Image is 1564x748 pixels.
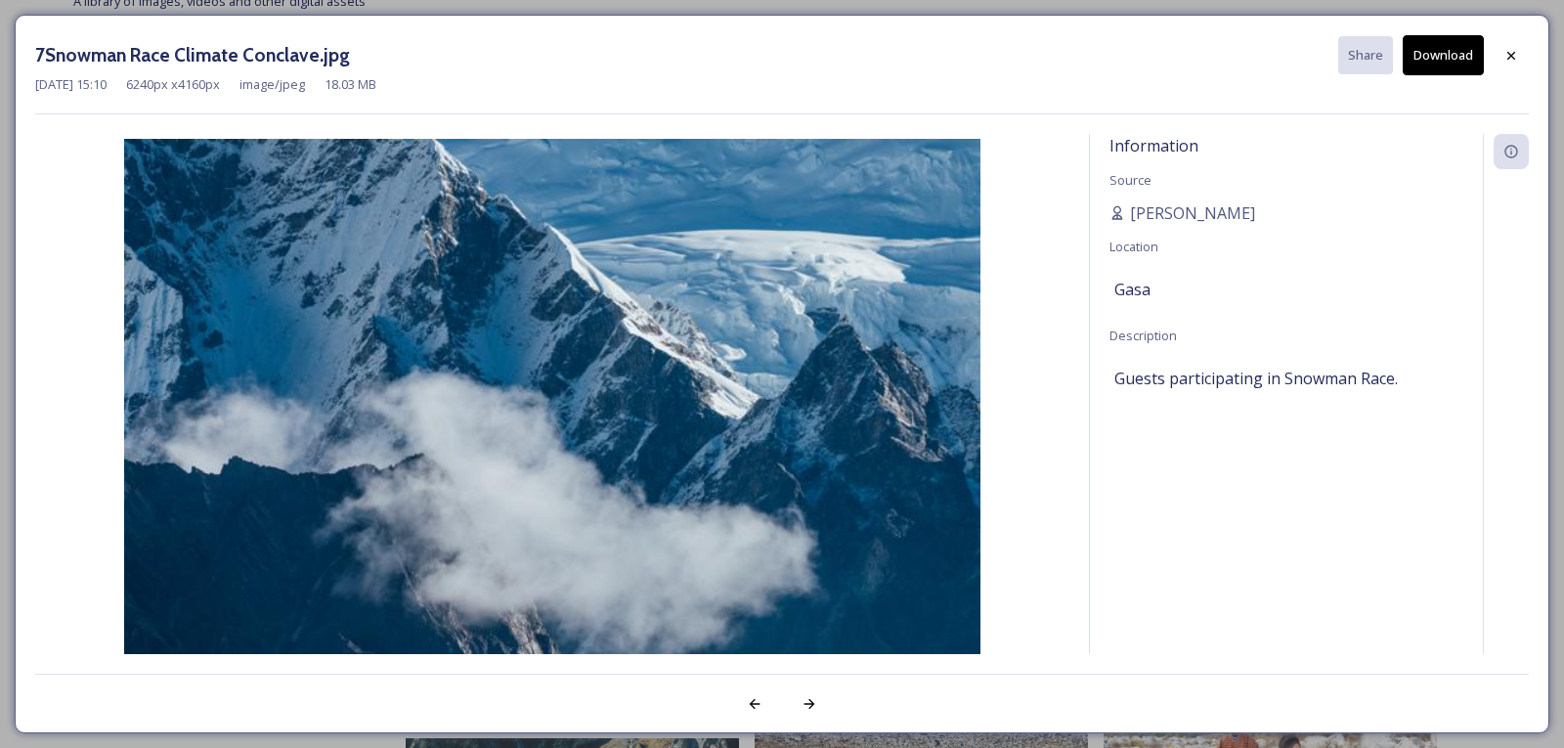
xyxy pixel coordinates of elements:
[35,41,350,69] h3: 7Snowman Race Climate Conclave.jpg
[1338,36,1393,74] button: Share
[1403,35,1484,75] button: Download
[1114,278,1151,301] span: Gasa
[35,75,107,94] span: [DATE] 15:10
[126,75,220,94] span: 6240 px x 4160 px
[1109,327,1177,344] span: Description
[35,139,1069,711] img: 7Snowman%2520Race%2520Climate%2520Conclave.jpg
[1114,367,1398,390] span: Guests participating in Snowman Race.
[1130,201,1255,225] span: [PERSON_NAME]
[1109,135,1198,156] span: Information
[325,75,376,94] span: 18.03 MB
[1109,171,1151,189] span: Source
[239,75,305,94] span: image/jpeg
[1109,238,1158,255] span: Location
